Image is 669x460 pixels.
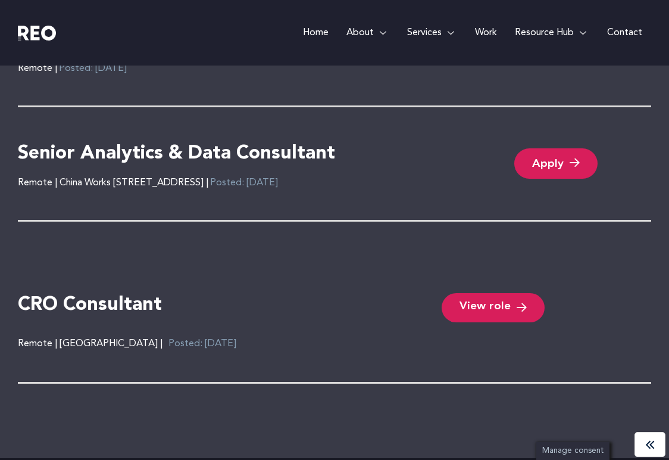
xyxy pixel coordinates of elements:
a: Apply [514,148,598,179]
div: Remote | China Works [STREET_ADDRESS] | [18,176,278,190]
div: Remote | [GEOGRAPHIC_DATA] | [18,336,162,352]
a: View role [442,293,545,322]
a: Senior Analytics & Data Consultant [18,137,335,176]
span: Posted: [DATE] [208,178,278,188]
div: Remote | [18,61,127,76]
span: View role [459,302,511,313]
h4: CRO Consultant [18,293,334,318]
span: Posted: [DATE] [57,64,127,73]
h4: Senior Analytics & Data Consultant [18,142,335,167]
span: Posted: [168,339,202,349]
span: Manage consent [542,447,604,455]
time: [DATE] [205,339,236,349]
